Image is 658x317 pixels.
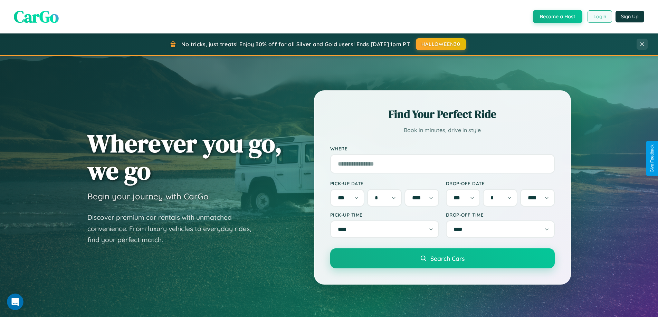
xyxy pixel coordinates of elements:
[14,5,59,28] span: CarGo
[330,125,555,135] p: Book in minutes, drive in style
[181,41,411,48] span: No tricks, just treats! Enjoy 30% off for all Silver and Gold users! Ends [DATE] 1pm PT.
[330,248,555,268] button: Search Cars
[87,130,282,184] h1: Wherever you go, we go
[7,294,23,310] iframe: Intercom live chat
[330,107,555,122] h2: Find Your Perfect Ride
[330,212,439,218] label: Pick-up Time
[87,212,260,246] p: Discover premium car rentals with unmatched convenience. From luxury vehicles to everyday rides, ...
[416,38,466,50] button: HALLOWEEN30
[330,180,439,186] label: Pick-up Date
[446,180,555,186] label: Drop-off Date
[650,145,655,172] div: Give Feedback
[330,146,555,151] label: Where
[588,10,612,23] button: Login
[87,191,209,201] h3: Begin your journey with CarGo
[430,255,465,262] span: Search Cars
[533,10,582,23] button: Become a Host
[616,11,644,22] button: Sign Up
[446,212,555,218] label: Drop-off Time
